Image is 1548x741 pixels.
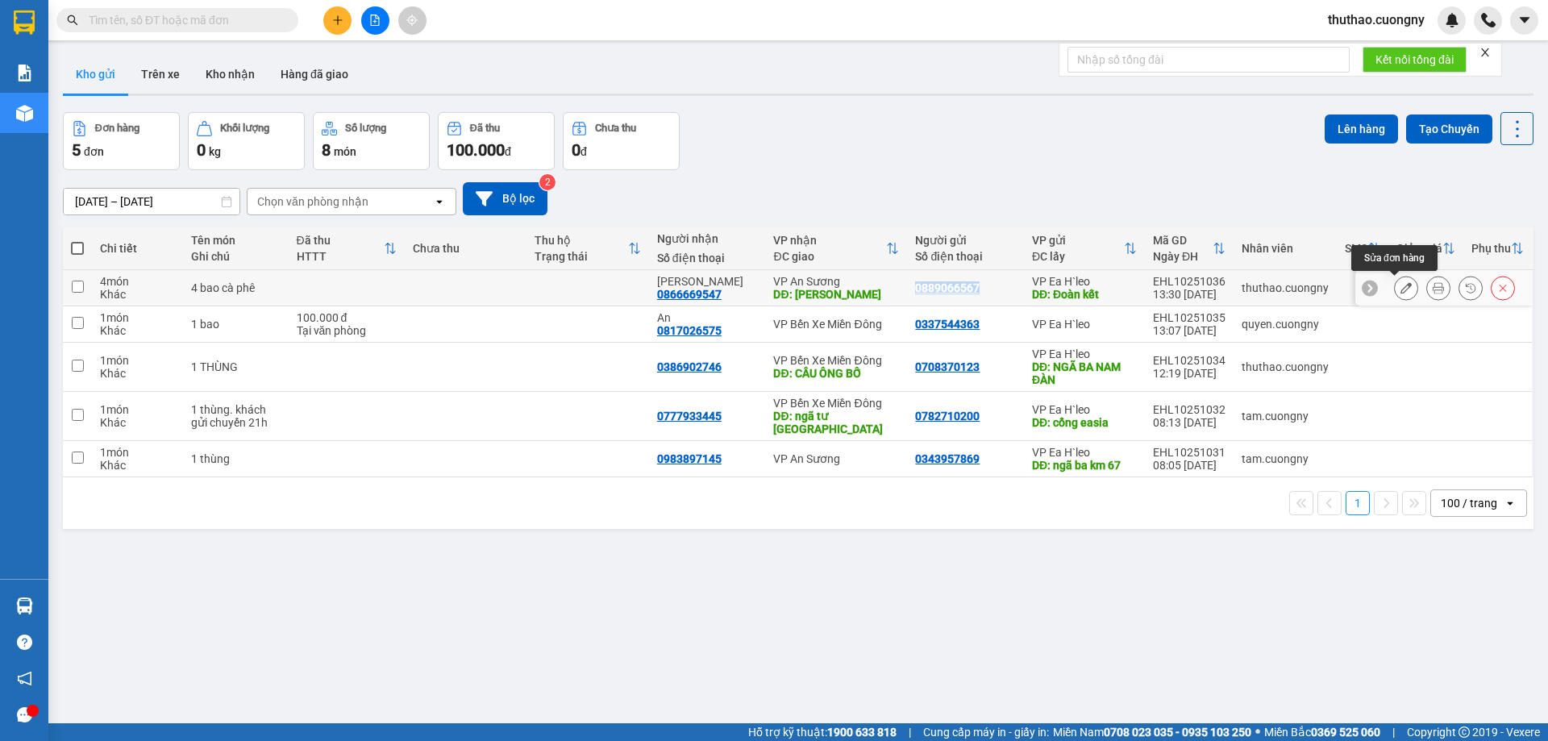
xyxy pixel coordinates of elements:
[1153,354,1225,367] div: EHL10251034
[572,140,580,160] span: 0
[915,452,980,465] div: 0343957869
[1441,495,1497,511] div: 100 / trang
[1032,459,1137,472] div: DĐ: ngã ba km 67
[1345,242,1367,255] div: SMS
[345,123,386,134] div: Số lượng
[63,55,128,94] button: Kho gửi
[765,227,907,270] th: Toggle SortBy
[89,11,279,29] input: Tìm tên, số ĐT hoặc mã đơn
[1032,446,1137,459] div: VP Ea H`leo
[191,403,281,429] div: 1 thùng. khách gửi chuyến 21h
[1510,6,1538,35] button: caret-down
[63,112,180,170] button: Đơn hàng5đơn
[657,360,722,373] div: 0386902746
[657,324,722,337] div: 0817026575
[1032,360,1137,386] div: DĐ: NGÃ BA NAM ĐÀN
[1153,416,1225,429] div: 08:13 [DATE]
[1153,288,1225,301] div: 13:30 [DATE]
[1153,250,1213,263] div: Ngày ĐH
[657,288,722,301] div: 0866669547
[915,318,980,331] div: 0337544363
[297,250,385,263] div: HTTT
[220,123,269,134] div: Khối lượng
[406,15,418,26] span: aim
[657,311,758,324] div: An
[16,65,33,81] img: solution-icon
[1032,348,1137,360] div: VP Ea H`leo
[191,360,281,373] div: 1 THÙNG
[197,140,206,160] span: 0
[1032,234,1124,247] div: VP gửi
[1153,403,1225,416] div: EHL10251032
[657,452,722,465] div: 0983897145
[447,140,505,160] span: 100.000
[827,726,897,739] strong: 1900 633 818
[16,597,33,614] img: warehouse-icon
[100,311,175,324] div: 1 món
[1153,311,1225,324] div: EHL10251035
[1406,114,1492,144] button: Tạo Chuyến
[470,123,500,134] div: Đã thu
[1517,13,1532,27] span: caret-down
[1032,403,1137,416] div: VP Ea H`leo
[433,195,446,208] svg: open
[297,234,385,247] div: Đã thu
[657,410,722,423] div: 0777933445
[1153,367,1225,380] div: 12:19 [DATE]
[773,250,886,263] div: ĐC giao
[1392,723,1395,741] span: |
[191,250,281,263] div: Ghi chú
[915,250,1016,263] div: Số điện thoại
[188,112,305,170] button: Khối lượng0kg
[1471,242,1511,255] div: Phụ thu
[773,354,899,367] div: VP Bến Xe Miền Đông
[16,105,33,122] img: warehouse-icon
[1337,227,1388,270] th: Toggle SortBy
[1242,242,1329,255] div: Nhân viên
[773,397,899,410] div: VP Bến Xe Miền Đông
[1242,281,1329,294] div: thuthao.cuongny
[1153,275,1225,288] div: EHL10251036
[1145,227,1234,270] th: Toggle SortBy
[505,145,511,158] span: đ
[191,281,281,294] div: 4 bao cà phê
[100,446,175,459] div: 1 món
[1242,318,1329,331] div: quyen.cuongny
[334,145,356,158] span: món
[1311,726,1380,739] strong: 0369 525 060
[67,15,78,26] span: search
[1481,13,1496,27] img: phone-icon
[17,671,32,686] span: notification
[100,459,175,472] div: Khác
[1032,275,1137,288] div: VP Ea H`leo
[100,416,175,429] div: Khác
[398,6,427,35] button: aim
[14,10,35,35] img: logo-vxr
[209,145,221,158] span: kg
[915,360,980,373] div: 0708370123
[535,234,627,247] div: Thu hộ
[1242,410,1329,423] div: tam.cuongny
[322,140,331,160] span: 8
[580,145,587,158] span: đ
[1153,234,1213,247] div: Mã GD
[1153,446,1225,459] div: EHL10251031
[1153,324,1225,337] div: 13:07 [DATE]
[535,250,627,263] div: Trạng thái
[1394,276,1418,300] div: Sửa đơn hàng
[100,288,175,301] div: Khác
[361,6,389,35] button: file-add
[64,189,239,214] input: Select a date range.
[438,112,555,170] button: Đã thu100.000đ
[1032,288,1137,301] div: DĐ: Đoàn kết
[369,15,381,26] span: file-add
[289,227,406,270] th: Toggle SortBy
[1067,47,1350,73] input: Nhập số tổng đài
[332,15,343,26] span: plus
[657,252,758,264] div: Số điện thoại
[539,174,556,190] sup: 2
[526,227,648,270] th: Toggle SortBy
[297,311,397,324] div: 100.000 đ
[100,242,175,255] div: Chi tiết
[1325,114,1398,144] button: Lên hàng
